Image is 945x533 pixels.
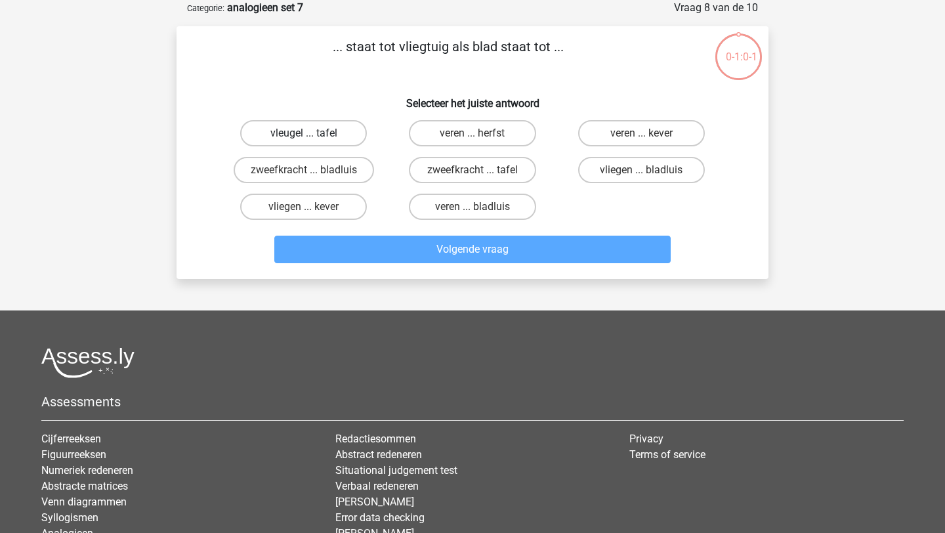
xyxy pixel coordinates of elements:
a: Syllogismen [41,511,98,524]
label: vleugel ... tafel [240,120,367,146]
label: zweefkracht ... tafel [409,157,535,183]
label: veren ... kever [578,120,705,146]
p: ... staat tot vliegtuig als blad staat tot ... [198,37,698,76]
a: Terms of service [629,448,705,461]
div: 0-1:0-1 [714,32,763,65]
a: Numeriek redeneren [41,464,133,477]
h5: Assessments [41,394,904,410]
a: Abstract redeneren [335,448,422,461]
a: Error data checking [335,511,425,524]
a: Figuurreeksen [41,448,106,461]
label: vliegen ... kever [240,194,367,220]
a: [PERSON_NAME] [335,496,414,508]
a: Verbaal redeneren [335,480,419,492]
button: Volgende vraag [274,236,671,263]
label: veren ... herfst [409,120,535,146]
label: vliegen ... bladluis [578,157,705,183]
img: Assessly logo [41,347,135,378]
a: Situational judgement test [335,464,457,477]
h6: Selecteer het juiste antwoord [198,87,747,110]
small: Categorie: [187,3,224,13]
a: Cijferreeksen [41,433,101,445]
a: Privacy [629,433,663,445]
a: Redactiesommen [335,433,416,445]
strong: analogieen set 7 [227,1,303,14]
label: zweefkracht ... bladluis [234,157,374,183]
a: Abstracte matrices [41,480,128,492]
a: Venn diagrammen [41,496,127,508]
label: veren ... bladluis [409,194,535,220]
